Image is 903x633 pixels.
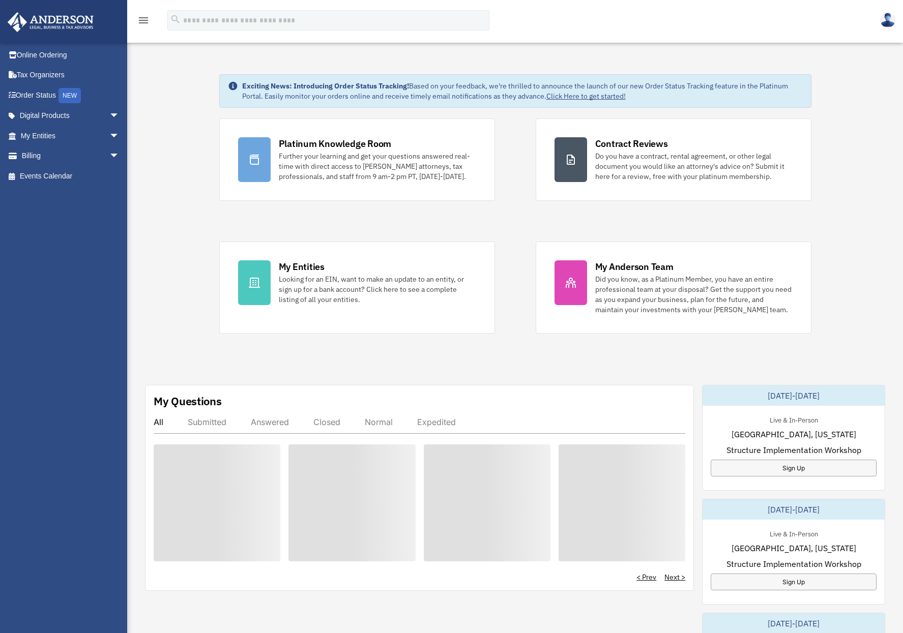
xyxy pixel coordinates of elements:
[279,260,325,273] div: My Entities
[762,414,826,425] div: Live & In-Person
[279,151,476,182] div: Further your learning and get your questions answered real-time with direct access to [PERSON_NAM...
[7,85,135,106] a: Order StatusNEW
[595,151,793,182] div: Do you have a contract, rental agreement, or other legal document you would like an attorney's ad...
[251,417,289,427] div: Answered
[417,417,456,427] div: Expedited
[726,444,861,456] span: Structure Implementation Workshop
[109,106,130,127] span: arrow_drop_down
[242,81,409,91] strong: Exciting News: Introducing Order Status Tracking!
[154,394,222,409] div: My Questions
[595,260,674,273] div: My Anderson Team
[536,118,811,201] a: Contract Reviews Do you have a contract, rental agreement, or other legal document you would like...
[711,574,877,590] a: Sign Up
[732,428,856,440] span: [GEOGRAPHIC_DATA], [US_STATE]
[726,558,861,570] span: Structure Implementation Workshop
[7,146,135,166] a: Billingarrow_drop_down
[732,542,856,554] span: [GEOGRAPHIC_DATA], [US_STATE]
[109,146,130,167] span: arrow_drop_down
[7,126,135,146] a: My Entitiesarrow_drop_down
[536,242,811,334] a: My Anderson Team Did you know, as a Platinum Member, you have an entire professional team at your...
[595,274,793,315] div: Did you know, as a Platinum Member, you have an entire professional team at your disposal? Get th...
[880,13,895,27] img: User Pic
[59,88,81,103] div: NEW
[664,572,685,582] a: Next >
[365,417,393,427] div: Normal
[7,106,135,126] a: Digital Productsarrow_drop_down
[5,12,97,32] img: Anderson Advisors Platinum Portal
[154,417,163,427] div: All
[703,385,885,406] div: [DATE]-[DATE]
[7,65,135,85] a: Tax Organizers
[595,137,668,150] div: Contract Reviews
[703,499,885,520] div: [DATE]-[DATE]
[279,137,392,150] div: Platinum Knowledge Room
[137,18,150,26] a: menu
[711,460,877,476] a: Sign Up
[242,81,803,101] div: Based on your feedback, we're thrilled to announce the launch of our new Order Status Tracking fe...
[546,92,626,101] a: Click Here to get started!
[170,14,181,25] i: search
[7,166,135,186] a: Events Calendar
[109,126,130,146] span: arrow_drop_down
[137,14,150,26] i: menu
[7,45,135,65] a: Online Ordering
[219,118,495,201] a: Platinum Knowledge Room Further your learning and get your questions answered real-time with dire...
[188,417,226,427] div: Submitted
[762,528,826,538] div: Live & In-Person
[279,274,476,305] div: Looking for an EIN, want to make an update to an entity, or sign up for a bank account? Click her...
[636,572,656,582] a: < Prev
[219,242,495,334] a: My Entities Looking for an EIN, want to make an update to an entity, or sign up for a bank accoun...
[313,417,340,427] div: Closed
